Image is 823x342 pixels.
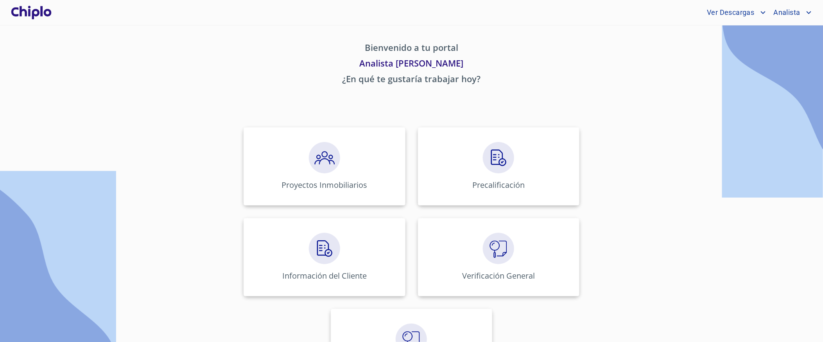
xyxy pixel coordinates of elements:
[483,233,514,264] img: megaClickVerifiacion.png
[171,72,653,88] p: ¿En qué te gustaría trabajar hoy?
[309,142,340,173] img: megaClickPrecalificacion.png
[701,6,758,19] span: Ver Descargas
[282,180,367,190] p: Proyectos Inmobiliarios
[171,41,653,57] p: Bienvenido a tu portal
[282,270,367,281] p: Información del Cliente
[309,233,340,264] img: megaClickCreditos.png
[483,142,514,173] img: megaClickCreditos.png
[472,180,525,190] p: Precalificación
[768,6,804,19] span: Analista
[701,6,768,19] button: account of current user
[462,270,535,281] p: Verificación General
[768,6,814,19] button: account of current user
[171,57,653,72] p: Analista [PERSON_NAME]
